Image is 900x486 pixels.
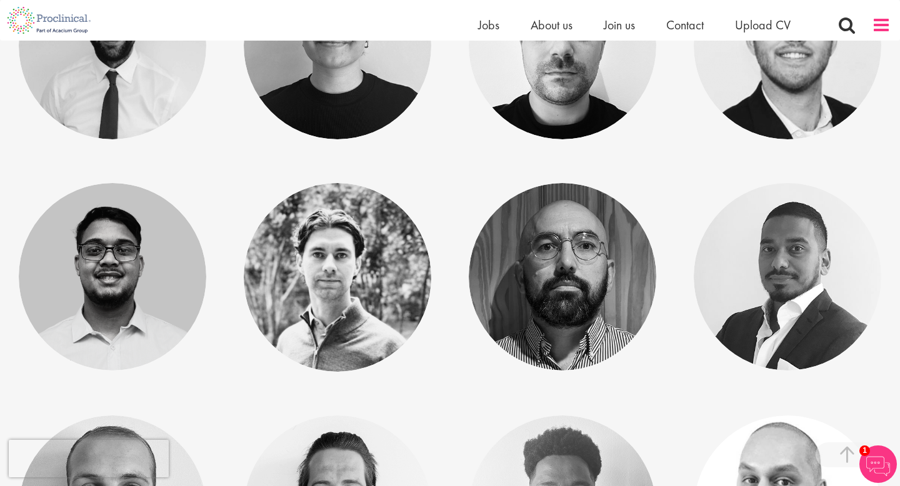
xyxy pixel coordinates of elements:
a: Jobs [478,17,499,33]
a: Contact [666,17,704,33]
a: Join us [604,17,635,33]
a: Upload CV [735,17,791,33]
span: 1 [859,445,870,456]
iframe: reCAPTCHA [9,440,169,477]
img: Chatbot [859,445,897,483]
a: About us [531,17,572,33]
